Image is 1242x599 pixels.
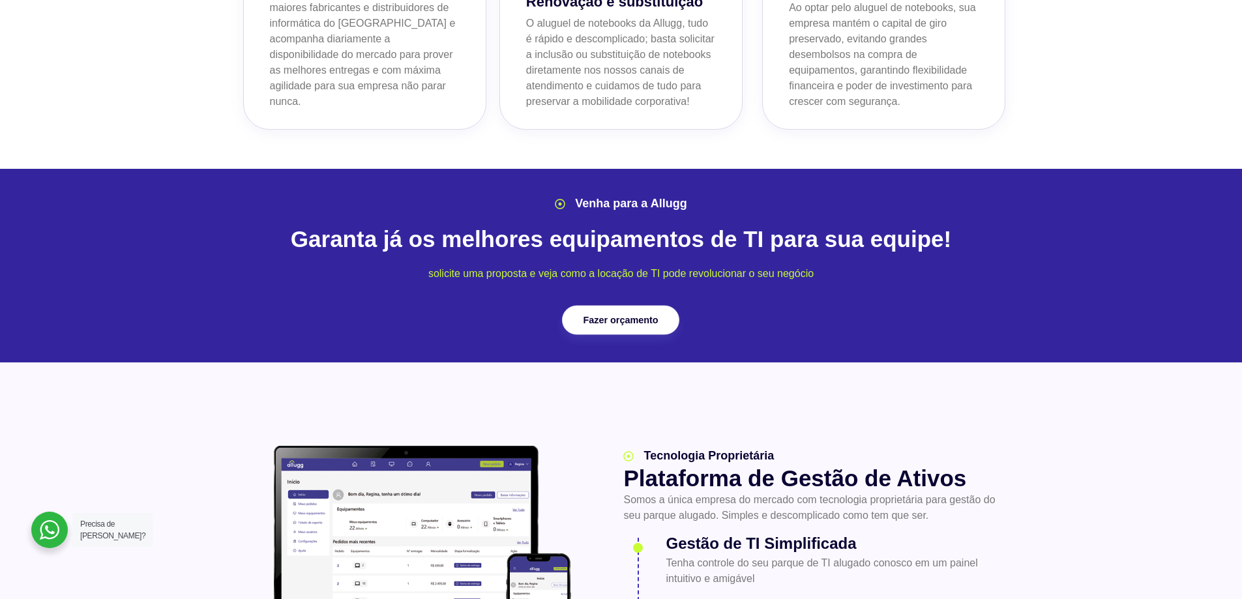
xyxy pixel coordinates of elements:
[584,315,658,325] span: Fazer orçamento
[1007,432,1242,599] iframe: Chat Widget
[640,447,774,465] span: Tecnologia Proprietária
[526,16,716,110] p: O aluguel de notebooks da Allugg, tudo é rápido e descomplicado; basta solicitar a inclusão ou su...
[80,519,145,540] span: Precisa de [PERSON_NAME]?
[237,266,1006,282] p: solicite uma proposta e veja como a locação de TI pode revolucionar o seu negócio
[562,306,679,335] a: Fazer orçamento
[623,465,1000,492] h2: Plataforma de Gestão de Ativos
[623,492,1000,523] p: Somos a única empresa do mercado com tecnologia proprietária para gestão do seu parque alugado. S...
[666,532,1000,555] h3: Gestão de TI Simplificada
[237,226,1006,253] h2: Garanta já os melhores equipamentos de TI para sua equipe!
[666,555,1000,587] p: Tenha controle do seu parque de TI alugado conosco em um painel intuitivo e amigável
[1007,432,1242,599] div: Widget de chat
[572,195,687,212] span: Venha para a Allugg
